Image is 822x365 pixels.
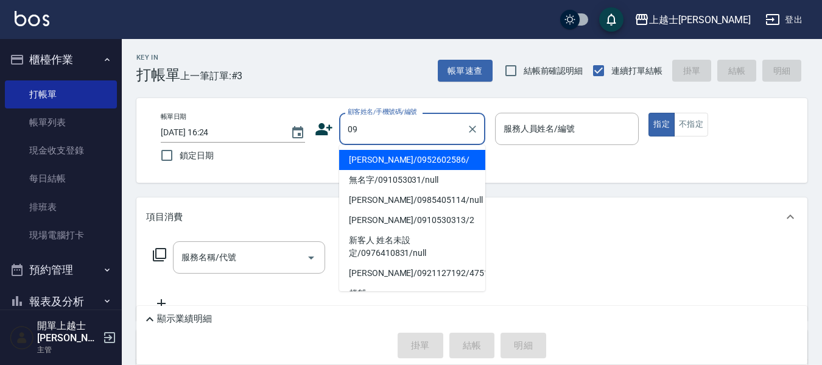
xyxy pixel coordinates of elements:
button: 指定 [648,113,675,136]
a: 打帳單 [5,80,117,108]
a: 現場電腦打卡 [5,221,117,249]
label: 顧客姓名/手機號碼/編號 [348,107,417,116]
p: 顯示業績明細 [157,313,212,325]
span: 結帳前確認明細 [524,65,583,77]
li: [PERSON_NAME]/0910530313/2 [339,210,485,230]
button: 預約管理 [5,254,117,286]
p: 項目消費 [146,211,183,224]
li: 趙郁婷/0986380800/0986380800 [339,283,485,316]
a: 排班表 [5,193,117,221]
button: 報表及分析 [5,286,117,317]
div: 項目消費 [136,197,807,236]
button: 上越士[PERSON_NAME] [630,7,756,32]
a: 帳單列表 [5,108,117,136]
h5: 開單上越士[PERSON_NAME] [37,320,99,344]
img: Person [10,325,34,350]
button: 櫃檯作業 [5,44,117,76]
img: Logo [15,11,49,26]
p: 主管 [37,344,99,355]
li: 無名字/091053031/null [339,170,485,190]
span: 上一筆訂單:#3 [180,68,243,83]
button: Open [301,248,321,268]
div: 上越士[PERSON_NAME] [649,12,751,27]
button: 登出 [761,9,807,31]
h3: 打帳單 [136,66,180,83]
label: 帳單日期 [161,112,186,121]
button: Choose date, selected date is 2025-09-11 [283,118,312,147]
a: 現金收支登錄 [5,136,117,165]
span: 鎖定日期 [180,149,214,162]
button: Clear [464,121,481,138]
li: [PERSON_NAME]/0952602586/ [339,150,485,170]
button: 帳單速查 [438,60,493,82]
h2: Key In [136,54,180,62]
li: [PERSON_NAME]/0921127192/4751 [339,263,485,283]
button: save [599,7,624,32]
span: 連續打單結帳 [611,65,662,77]
li: 新客人 姓名未設定/0976410831/null [339,230,485,263]
li: [PERSON_NAME]/0985405114/null [339,190,485,210]
a: 每日結帳 [5,165,117,193]
button: 不指定 [674,113,708,136]
input: YYYY/MM/DD hh:mm [161,122,278,143]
